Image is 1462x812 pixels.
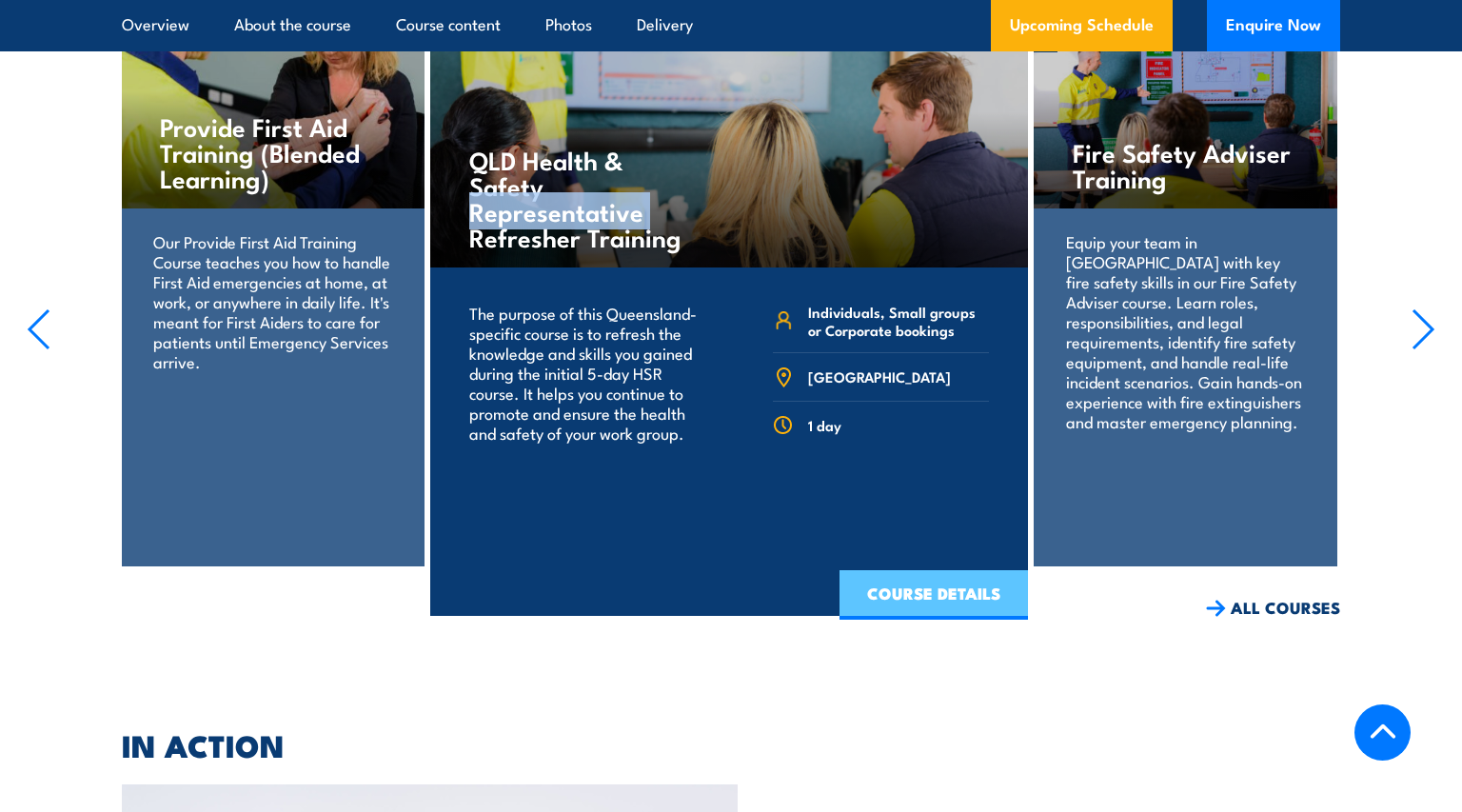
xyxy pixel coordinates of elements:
[469,303,704,443] p: The purpose of this Queensland-specific course is to refresh the knowledge and skills you gained ...
[1066,231,1305,431] p: Equip your team in [GEOGRAPHIC_DATA] with key fire safety skills in our Fire Safety Adviser cours...
[153,231,392,371] p: Our Provide First Aid Training Course teaches you how to handle First Aid emergencies at home, at...
[808,303,989,339] span: Individuals, Small groups or Corporate bookings
[808,416,841,434] span: 1 day
[469,147,693,249] h4: QLD Health & Safety Representative Refresher Training
[122,731,1340,758] h2: IN ACTION
[808,367,951,386] span: [GEOGRAPHIC_DATA]
[840,570,1028,620] a: COURSE DETAILS
[1073,139,1298,190] h4: Fire Safety Adviser Training
[1206,597,1340,619] a: ALL COURSES
[160,113,385,190] h4: Provide First Aid Training (Blended Learning)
